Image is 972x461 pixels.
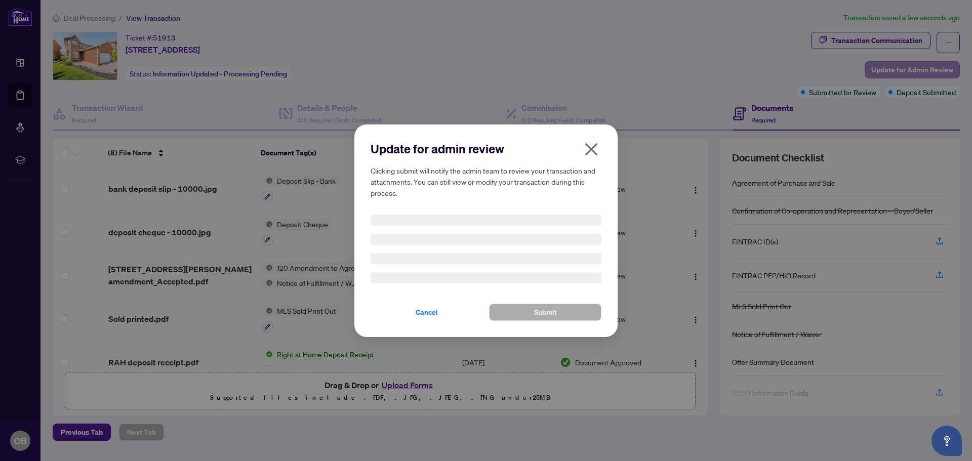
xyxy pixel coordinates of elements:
h2: Update for admin review [371,141,601,157]
button: Cancel [371,304,483,321]
span: Cancel [416,304,438,320]
h5: Clicking submit will notify the admin team to review your transaction and attachments. You can st... [371,165,601,198]
button: Submit [489,304,601,321]
span: close [583,141,599,157]
button: Open asap [931,426,962,456]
